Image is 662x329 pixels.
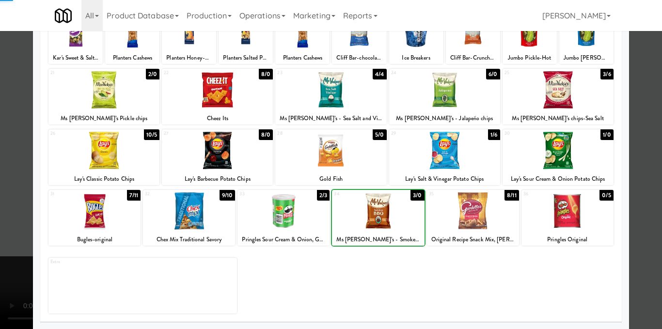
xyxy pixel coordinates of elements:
[239,190,284,198] div: 33
[332,190,424,246] div: 343/0Ms [PERSON_NAME]’s - Smokehouse Bbq chips
[504,112,612,125] div: Ms [PERSON_NAME]’s chips-Sea Salt
[447,52,499,64] div: Cliff Bar-Crunchy Peanut Butter
[428,234,518,246] div: Original Recipe Snack Mix, [PERSON_NAME]
[48,190,141,246] div: 317/11Bugles-original
[105,8,159,64] div: 1214/18Planters Cashews
[373,129,386,140] div: 5/0
[237,190,330,246] div: 332/3Pringles Sour Cream & Onion, Grab & Go
[239,234,328,246] div: Pringles Sour Cream & Onion, Grab & Go
[48,234,141,246] div: Bugles-original
[523,190,567,198] div: 36
[143,190,235,246] div: 329/10Chex Mix Traditional Savory
[504,190,519,201] div: 8/11
[220,52,271,64] div: Planters Salted Peanuts
[504,173,612,185] div: Lay's Sour Cream & Onion Potato Chips
[50,129,104,138] div: 26
[391,173,499,185] div: Lay's Salt & Vinegar Potato Chips
[277,52,328,64] div: Planters Cashews
[107,52,158,64] div: Planters Cashews
[50,258,142,266] div: Extra
[410,190,424,201] div: 3/0
[503,129,614,185] div: 301/0Lay's Sour Cream & Onion Potato Chips
[144,234,234,246] div: Chex Mix Traditional Savory
[48,52,103,64] div: Kar's Sweet & Salty Trail Mix
[503,8,557,64] div: 196/7Jumbo Pickle-Hot
[427,234,519,246] div: Original Recipe Snack Mix, [PERSON_NAME]
[389,173,500,185] div: Lay's Salt & Vinegar Potato Chips
[523,234,612,246] div: Pringles Original
[162,52,216,64] div: Planters Honey-Roasted Peanuts
[333,52,385,64] div: Cliff Bar-chocolate chip
[427,190,519,246] div: 358/11Original Recipe Snack Mix, [PERSON_NAME]
[275,8,330,64] div: 159/6Planters Cashews
[446,8,500,64] div: 183/10Cliff Bar-Crunchy Peanut Butter
[219,52,273,64] div: Planters Salted Peanuts
[391,69,445,77] div: 24
[259,69,273,79] div: 8/0
[391,52,442,64] div: Ice Breakers
[143,234,235,246] div: Chex Mix Traditional Savory
[50,52,101,64] div: Kar's Sweet & Salty Trail Mix
[127,190,141,201] div: 7/11
[391,129,445,138] div: 29
[144,129,159,140] div: 10/5
[275,52,330,64] div: Planters Cashews
[48,112,159,125] div: Ms [PERSON_NAME]’s Pickle chips
[332,52,386,64] div: Cliff Bar-chocolate chip
[429,190,473,198] div: 35
[391,112,499,125] div: Ms [PERSON_NAME]’s - Jalapeño chips
[48,173,159,185] div: Lay's Classic Potato Chips
[503,112,614,125] div: Ms [PERSON_NAME]’s chips-Sea Salt
[389,69,500,125] div: 246/0Ms [PERSON_NAME]’s - Jalapeño chips
[146,69,159,79] div: 2/0
[503,69,614,125] div: 253/6Ms [PERSON_NAME]’s chips-Sea Salt
[600,129,613,140] div: 1/0
[277,173,385,185] div: Gold Fish
[521,190,614,246] div: 360/5Pringles Original
[521,234,614,246] div: Pringles Original
[559,52,614,64] div: Jumbo [PERSON_NAME]
[559,8,614,64] div: 203/7Jumbo [PERSON_NAME]
[163,52,215,64] div: Planters Honey-Roasted Peanuts
[389,8,443,64] div: 172/4Ice Breakers
[504,52,555,64] div: Jumbo Pickle-Hot
[219,8,273,64] div: 149/11Planters Salted Peanuts
[50,69,104,77] div: 21
[332,234,424,246] div: Ms [PERSON_NAME]’s - Smokehouse Bbq chips
[275,129,386,185] div: 285/0Gold Fish
[48,258,236,313] div: Extra
[389,112,500,125] div: Ms [PERSON_NAME]’s - Jalapeño chips
[164,129,218,138] div: 27
[503,173,614,185] div: Lay's Sour Cream & Onion Potato Chips
[164,69,218,77] div: 22
[503,52,557,64] div: Jumbo Pickle-Hot
[504,129,558,138] div: 30
[163,173,271,185] div: Lay's Barbecue Potato Chips
[237,234,330,246] div: Pringles Sour Cream & Onion, Grab & Go
[48,69,159,125] div: 212/0Ms [PERSON_NAME]’s Pickle chips
[55,7,72,24] img: Micromart
[162,173,273,185] div: Lay's Barbecue Potato Chips
[145,190,189,198] div: 32
[162,129,273,185] div: 278/0Lay's Barbecue Potato Chips
[162,112,273,125] div: Cheez Its
[277,69,331,77] div: 23
[275,69,386,125] div: 234/4Ms [PERSON_NAME]’s - Sea Salt and Vinegar
[48,129,159,185] div: 2610/5Lay's Classic Potato Chips
[389,129,500,185] div: 291/6Lay's Salt & Vinegar Potato Chips
[220,190,235,201] div: 9/10
[504,69,558,77] div: 25
[50,234,139,246] div: Bugles-original
[333,234,423,246] div: Ms [PERSON_NAME]’s - Smokehouse Bbq chips
[446,52,500,64] div: Cliff Bar-Crunchy Peanut Butter
[332,8,386,64] div: 160/9Cliff Bar-chocolate chip
[50,173,158,185] div: Lay's Classic Potato Chips
[275,112,386,125] div: Ms [PERSON_NAME]’s - Sea Salt and Vinegar
[48,8,103,64] div: 112/15Kar's Sweet & Salty Trail Mix
[162,8,216,64] div: 138/6Planters Honey-Roasted Peanuts
[277,129,331,138] div: 28
[163,112,271,125] div: Cheez Its
[488,129,500,140] div: 1/6
[599,190,613,201] div: 0/5
[600,69,613,79] div: 3/6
